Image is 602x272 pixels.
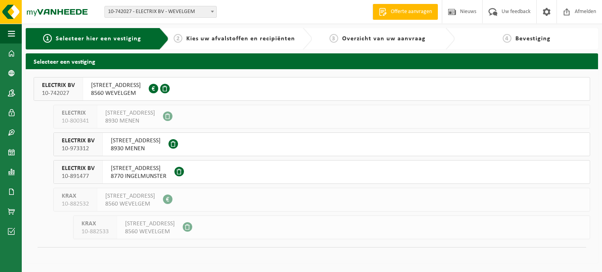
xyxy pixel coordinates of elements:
span: [STREET_ADDRESS] [91,81,141,89]
span: [STREET_ADDRESS] [105,192,155,200]
span: [STREET_ADDRESS] [105,109,155,117]
span: 8560 WEVELGEM [91,89,141,97]
span: 8930 MENEN [105,117,155,125]
span: ELECTRIX [62,109,89,117]
span: 10-891477 [62,172,95,180]
span: 8770 INGELMUNSTER [111,172,167,180]
span: ELECTRIX BV [62,137,95,145]
span: 8930 MENEN [111,145,161,153]
span: 8560 WEVELGEM [125,228,175,236]
span: 10-742027 - ELECTRIX BV - WEVELGEM [105,6,216,17]
span: Overzicht van uw aanvraag [342,36,426,42]
a: Offerte aanvragen [373,4,438,20]
button: ELECTRIX BV 10-973312 [STREET_ADDRESS]8930 MENEN [53,132,590,156]
span: [STREET_ADDRESS] [111,137,161,145]
span: 10-742027 [42,89,75,97]
span: ELECTRIX BV [62,164,95,172]
span: 3 [329,34,338,43]
button: ELECTRIX BV 10-891477 [STREET_ADDRESS]8770 INGELMUNSTER [53,160,590,184]
span: Offerte aanvragen [389,8,434,16]
span: 10-800341 [62,117,89,125]
span: 1 [43,34,52,43]
span: [STREET_ADDRESS] [111,164,167,172]
span: 2 [174,34,182,43]
span: 8560 WEVELGEM [105,200,155,208]
span: 10-742027 - ELECTRIX BV - WEVELGEM [104,6,217,18]
span: Kies uw afvalstoffen en recipiënten [186,36,295,42]
button: ELECTRIX BV 10-742027 [STREET_ADDRESS]8560 WEVELGEM [34,77,590,101]
span: Selecteer hier een vestiging [56,36,141,42]
span: Bevestiging [515,36,551,42]
span: 10-973312 [62,145,95,153]
span: 10-882532 [62,200,89,208]
span: [STREET_ADDRESS] [125,220,175,228]
span: KRAX [81,220,109,228]
span: 10-882533 [81,228,109,236]
span: 4 [503,34,511,43]
span: ELECTRIX BV [42,81,75,89]
h2: Selecteer een vestiging [26,53,598,69]
span: KRAX [62,192,89,200]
